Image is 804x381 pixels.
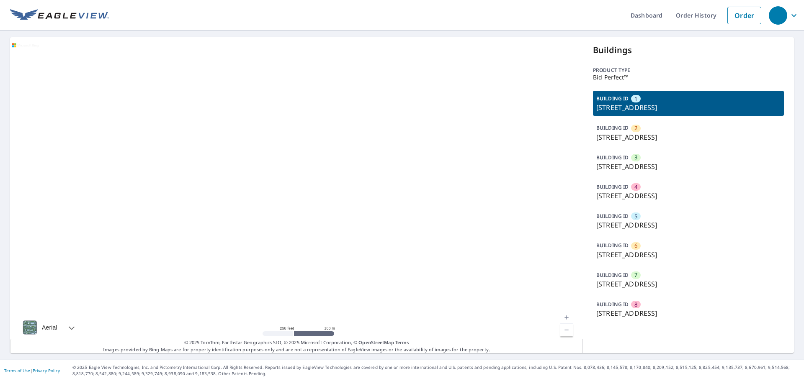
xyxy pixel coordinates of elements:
p: [STREET_ADDRESS] [596,132,781,142]
a: OpenStreetMap [358,339,394,345]
p: | [4,368,60,373]
span: 6 [634,242,637,250]
p: [STREET_ADDRESS] [596,308,781,318]
a: Terms [395,339,409,345]
p: BUILDING ID [596,242,629,249]
p: BUILDING ID [596,124,629,131]
div: Aerial [20,317,82,338]
p: [STREET_ADDRESS] [596,250,781,260]
span: © 2025 TomTom, Earthstar Geographics SIO, © 2025 Microsoft Corporation, © [184,339,409,346]
span: 4 [634,183,637,191]
img: EV Logo [10,9,109,22]
p: BUILDING ID [596,271,629,279]
p: Bid Perfect™ [593,74,784,81]
p: BUILDING ID [596,212,629,220]
a: Terms of Use [4,368,30,373]
a: Current Level 17, Zoom Out [560,324,573,336]
p: [STREET_ADDRESS] [596,279,781,289]
p: © 2025 Eagle View Technologies, Inc. and Pictometry International Corp. All Rights Reserved. Repo... [72,364,800,377]
div: Aerial [39,317,60,338]
span: 1 [634,95,637,103]
p: Product type [593,66,784,74]
span: 5 [634,212,637,220]
span: 7 [634,271,637,279]
p: [STREET_ADDRESS] [596,161,781,171]
p: Images provided by Bing Maps are for property identification purposes only and are not a represen... [10,339,583,353]
p: BUILDING ID [596,154,629,161]
p: BUILDING ID [596,95,629,102]
p: [STREET_ADDRESS] [596,191,781,201]
a: Current Level 17, Zoom In [560,311,573,324]
p: [STREET_ADDRESS] [596,220,781,230]
span: 2 [634,124,637,132]
a: Order [727,7,761,24]
a: Privacy Policy [33,368,60,373]
p: BUILDING ID [596,183,629,190]
p: [STREET_ADDRESS] [596,102,781,113]
span: 3 [634,153,637,161]
span: 8 [634,301,637,309]
p: Buildings [593,44,784,56]
p: BUILDING ID [596,301,629,308]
